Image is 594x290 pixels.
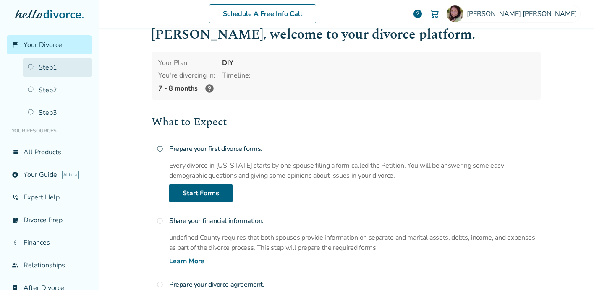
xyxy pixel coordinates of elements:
[157,281,163,288] span: radio_button_unchecked
[24,40,62,49] span: Your Divorce
[12,171,18,178] span: explore
[158,58,215,67] div: Your Plan:
[157,145,163,152] span: radio_button_unchecked
[169,233,541,253] p: undefined County requires that both spouses provide information on separate and marital assets, d...
[12,41,18,48] span: flag_2
[7,122,92,139] li: Your Resources
[429,9,440,19] img: Cart
[23,80,92,100] a: Step2
[7,233,92,252] a: attach_moneyFinances
[7,165,92,184] a: exploreYour GuideAI beta
[209,4,316,23] a: Schedule A Free Info Call
[12,262,18,269] span: group
[23,103,92,122] a: Step3
[413,9,423,19] a: help
[7,35,92,54] a: flag_2Your Divorce
[152,114,541,130] h2: What to Expect
[23,58,92,77] a: Step1
[12,217,18,223] span: list_alt_check
[7,210,92,230] a: list_alt_checkDivorce Prep
[152,24,541,45] h1: [PERSON_NAME] , welcome to your divorce platform.
[222,71,534,80] div: Timeline:
[12,194,18,201] span: phone_in_talk
[7,142,92,162] a: view_listAll Products
[12,239,18,246] span: attach_money
[158,83,215,93] div: 7 - 8 months
[157,217,163,224] span: radio_button_unchecked
[169,256,204,266] a: Learn More
[169,140,541,157] h4: Prepare your first divorce forms.
[158,71,215,80] div: You're divorcing in:
[447,5,463,22] img: Ashley Morgan
[222,58,534,67] div: DIY
[467,9,580,18] span: [PERSON_NAME] [PERSON_NAME]
[169,212,541,229] h4: Share your financial information.
[169,161,541,181] p: Every divorce in [US_STATE] starts by one spouse filing a form called the Petition. You will be a...
[7,256,92,275] a: groupRelationships
[62,171,79,179] span: AI beta
[7,188,92,207] a: phone_in_talkExpert Help
[552,250,594,290] iframe: Chat Widget
[169,184,233,202] a: Start Forms
[12,149,18,155] span: view_list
